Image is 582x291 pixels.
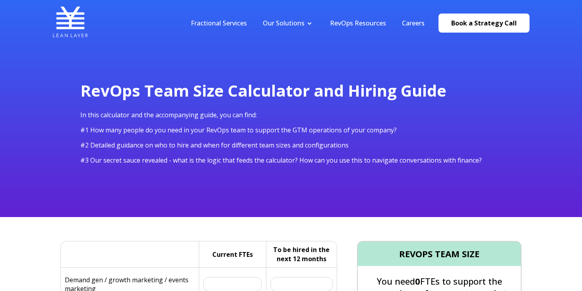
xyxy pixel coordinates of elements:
[438,14,530,33] a: Book a Strategy Call
[212,250,253,259] h5: Current FTEs
[358,242,521,266] h4: REVOPS TEAM SIZE
[270,245,333,263] h5: To be hired in the next 12 months
[80,156,482,165] span: #3 Our secret sauce revealed - what is the logic that feeds the calculator? How can you use this ...
[415,275,420,287] span: 0
[80,126,397,134] span: #1 How many people do you need in your RevOps team to support the GTM operations of your company?
[80,111,257,119] span: In this calculator and the accompanying guide, you can find:
[183,19,433,27] div: Navigation Menu
[402,19,425,27] a: Careers
[330,19,386,27] a: RevOps Resources
[52,4,88,40] img: Lean Layer Logo
[263,19,305,27] a: Our Solutions
[80,80,446,101] span: RevOps Team Size Calculator and Hiring Guide
[191,19,247,27] a: Fractional Services
[80,141,349,149] span: #2 Detailed guidance on who to hire and when for different team sizes and configurations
